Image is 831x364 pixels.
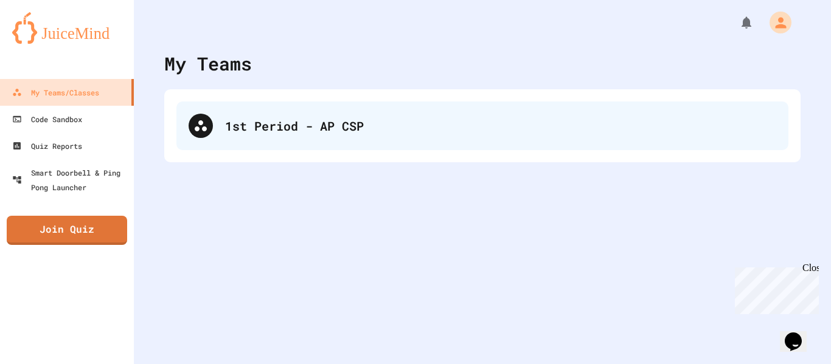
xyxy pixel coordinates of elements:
[5,5,84,77] div: Chat with us now!Close
[717,12,757,33] div: My Notifications
[225,117,776,135] div: 1st Period - AP CSP
[12,12,122,44] img: logo-orange.svg
[757,9,794,36] div: My Account
[12,85,99,100] div: My Teams/Classes
[780,315,819,352] iframe: chat widget
[730,263,819,314] iframe: chat widget
[12,112,82,126] div: Code Sandbox
[164,50,252,77] div: My Teams
[12,165,129,194] div: Smart Doorbell & Ping Pong Launcher
[12,139,82,153] div: Quiz Reports
[7,216,127,245] a: Join Quiz
[176,101,788,150] div: 1st Period - AP CSP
